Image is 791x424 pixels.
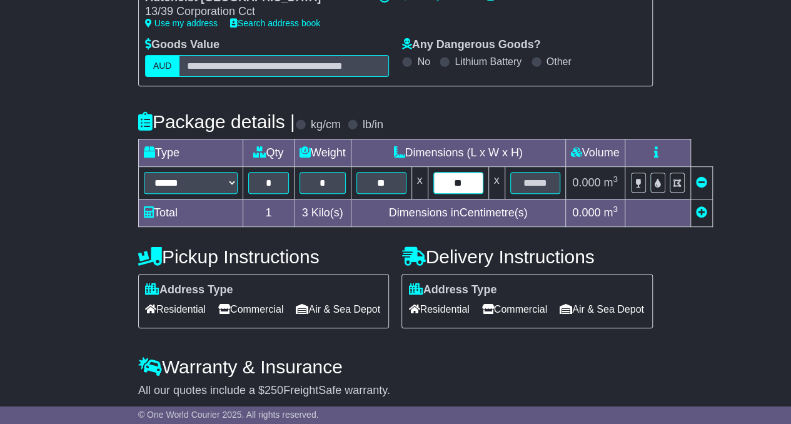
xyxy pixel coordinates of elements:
[294,139,351,166] td: Weight
[138,139,243,166] td: Type
[696,206,707,219] a: Add new item
[417,56,430,68] label: No
[560,300,644,319] span: Air & Sea Depot
[613,204,618,214] sup: 3
[218,300,283,319] span: Commercial
[565,139,625,166] td: Volume
[138,410,319,420] span: © One World Courier 2025. All rights reserved.
[145,283,233,297] label: Address Type
[572,206,600,219] span: 0.000
[145,5,366,19] div: 13/39 Corporation Cct
[696,176,707,189] a: Remove this item
[145,38,219,52] label: Goods Value
[230,18,320,28] a: Search address book
[138,246,390,267] h4: Pickup Instructions
[296,300,380,319] span: Air & Sea Depot
[138,356,653,377] h4: Warranty & Insurance
[243,199,294,226] td: 1
[145,300,206,319] span: Residential
[351,139,565,166] td: Dimensions (L x W x H)
[145,55,180,77] label: AUD
[401,38,540,52] label: Any Dangerous Goods?
[408,300,469,319] span: Residential
[572,176,600,189] span: 0.000
[294,199,351,226] td: Kilo(s)
[411,166,428,199] td: x
[138,384,653,398] div: All our quotes include a $ FreightSafe warranty.
[482,300,547,319] span: Commercial
[363,118,383,132] label: lb/in
[302,206,308,219] span: 3
[408,283,496,297] label: Address Type
[455,56,521,68] label: Lithium Battery
[603,176,618,189] span: m
[265,384,283,396] span: 250
[613,174,618,184] sup: 3
[603,206,618,219] span: m
[547,56,572,68] label: Other
[401,246,653,267] h4: Delivery Instructions
[243,139,294,166] td: Qty
[138,199,243,226] td: Total
[138,111,295,132] h4: Package details |
[145,18,218,28] a: Use my address
[351,199,565,226] td: Dimensions in Centimetre(s)
[311,118,341,132] label: kg/cm
[488,166,505,199] td: x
